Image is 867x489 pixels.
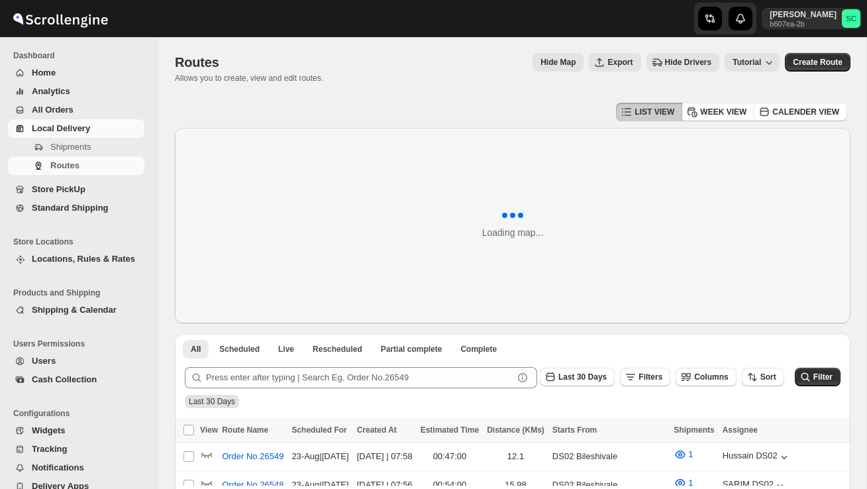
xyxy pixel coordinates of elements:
[813,372,833,382] span: Filter
[482,226,544,239] div: Loading map...
[13,339,150,349] span: Users Permissions
[607,57,633,68] span: Export
[421,450,479,463] div: 00:47:00
[13,50,150,61] span: Dashboard
[552,425,597,435] span: Starts From
[183,340,209,358] button: All routes
[291,451,348,461] span: 23-Aug | [DATE]
[638,372,662,382] span: Filters
[754,103,847,121] button: CALENDER VIEW
[793,57,842,68] span: Create Route
[762,8,862,29] button: User menu
[189,397,235,406] span: Last 30 Days
[8,250,144,268] button: Locations, Rules & Rates
[8,421,144,440] button: Widgets
[8,101,144,119] button: All Orders
[32,305,117,315] span: Shipping & Calendar
[635,107,674,117] span: LIST VIEW
[32,356,56,366] span: Users
[785,53,850,72] button: Create Route
[191,344,201,354] span: All
[175,73,323,83] p: Allows you to create, view and edit routes.
[13,408,150,419] span: Configurations
[200,425,218,435] span: View
[460,344,497,354] span: Complete
[8,82,144,101] button: Analytics
[540,368,615,386] button: Last 30 Days
[32,462,84,472] span: Notifications
[616,103,682,121] button: LIST VIEW
[206,367,513,388] input: Press enter after typing | Search Eg. Order No.26549
[795,368,841,386] button: Filter
[313,344,362,354] span: Rescheduled
[214,446,291,467] button: Order No.26549
[665,57,712,68] span: Hide Drivers
[32,123,90,133] span: Local Delivery
[723,425,758,435] span: Assignee
[8,138,144,156] button: Shipments
[8,301,144,319] button: Shipping & Calendar
[676,368,736,386] button: Columns
[32,444,67,454] span: Tracking
[674,425,714,435] span: Shipments
[589,53,640,72] button: Export
[357,450,413,463] div: [DATE] | 07:58
[733,58,761,67] span: Tutorial
[558,372,607,382] span: Last 30 Days
[357,425,397,435] span: Created At
[32,254,135,264] span: Locations, Rules & Rates
[772,107,839,117] span: CALENDER VIEW
[421,425,479,435] span: Estimated Time
[8,156,144,175] button: Routes
[682,103,754,121] button: WEEK VIEW
[32,203,109,213] span: Standard Shipping
[50,142,91,152] span: Shipments
[487,425,544,435] span: Distance (KMs)
[8,440,144,459] button: Tracking
[540,57,576,68] span: Hide Map
[381,344,442,354] span: Partial complete
[694,372,728,382] span: Columns
[688,478,693,488] span: 1
[846,15,856,23] text: SC
[552,450,666,463] div: DS02 Bileshivale
[725,53,780,72] button: Tutorial
[666,444,701,465] button: 1
[291,425,346,435] span: Scheduled For
[50,160,79,170] span: Routes
[842,9,860,28] span: Sanjay chetri
[688,449,693,459] span: 1
[175,55,219,70] span: Routes
[533,53,584,72] button: Map action label
[32,68,56,78] span: Home
[8,459,144,477] button: Notifications
[760,372,776,382] span: Sort
[32,184,85,194] span: Store PickUp
[32,374,97,384] span: Cash Collection
[32,105,74,115] span: All Orders
[770,9,837,20] p: [PERSON_NAME]
[219,344,260,354] span: Scheduled
[8,64,144,82] button: Home
[32,86,70,96] span: Analytics
[742,368,784,386] button: Sort
[646,53,720,72] button: Hide Drivers
[11,2,110,35] img: ScrollEngine
[723,451,791,464] button: Hussain DS02
[487,450,544,463] div: 12.1
[700,107,746,117] span: WEEK VIEW
[32,425,65,435] span: Widgets
[278,344,294,354] span: Live
[13,237,150,247] span: Store Locations
[222,450,283,463] span: Order No.26549
[770,20,837,28] p: b607ea-2b
[8,370,144,389] button: Cash Collection
[8,352,144,370] button: Users
[620,368,670,386] button: Filters
[222,425,268,435] span: Route Name
[13,288,150,298] span: Products and Shipping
